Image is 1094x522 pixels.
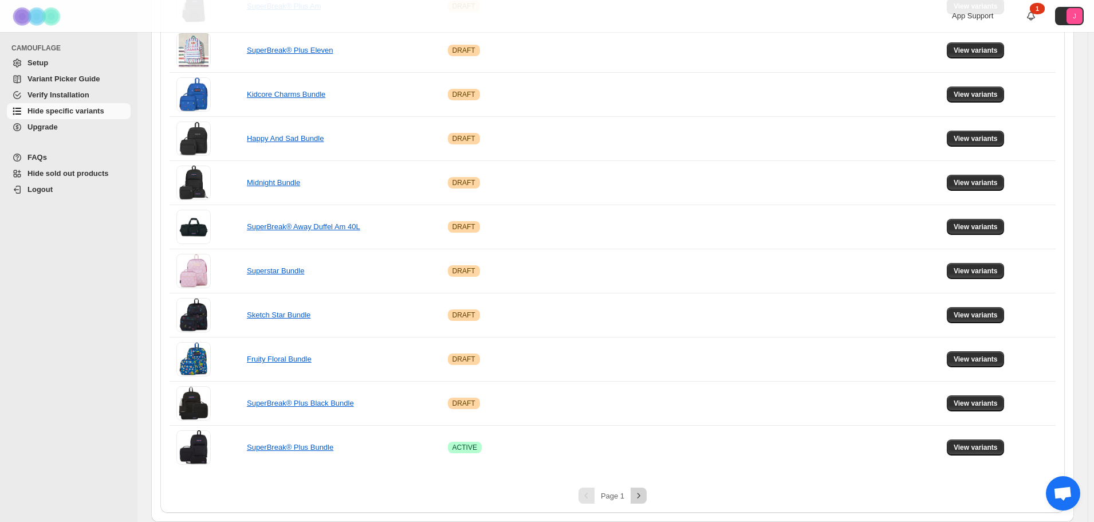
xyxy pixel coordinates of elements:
[947,351,1005,367] button: View variants
[247,355,312,363] a: Fruity Floral Bundle
[954,46,998,55] span: View variants
[954,443,998,452] span: View variants
[27,169,109,178] span: Hide sold out products
[247,222,360,231] a: SuperBreak® Away Duffel Am 40L
[947,131,1005,147] button: View variants
[954,399,998,408] span: View variants
[947,439,1005,456] button: View variants
[247,399,354,407] a: SuperBreak® Plus Black Bundle
[601,492,624,500] span: Page 1
[247,90,325,99] a: Kidcore Charms Bundle
[1073,13,1076,19] text: J
[27,91,89,99] span: Verify Installation
[247,46,333,54] a: SuperBreak® Plus Eleven
[947,219,1005,235] button: View variants
[947,263,1005,279] button: View variants
[247,134,324,143] a: Happy And Sad Bundle
[954,134,998,143] span: View variants
[27,58,48,67] span: Setup
[1046,476,1080,511] a: Open chat
[7,103,131,119] a: Hide specific variants
[27,123,58,131] span: Upgrade
[7,87,131,103] a: Verify Installation
[631,488,647,504] button: Next
[954,266,998,276] span: View variants
[452,311,475,320] span: DRAFT
[947,307,1005,323] button: View variants
[954,222,998,231] span: View variants
[7,71,131,87] a: Variant Picker Guide
[7,182,131,198] a: Logout
[452,178,475,187] span: DRAFT
[954,311,998,320] span: View variants
[27,107,104,115] span: Hide specific variants
[952,11,993,20] span: App Support
[947,395,1005,411] button: View variants
[1030,3,1045,14] div: 1
[27,185,53,194] span: Logout
[1025,10,1037,22] a: 1
[1067,8,1083,24] span: Avatar with initials J
[27,74,100,83] span: Variant Picker Guide
[947,42,1005,58] button: View variants
[247,443,333,452] a: SuperBreak® Plus Bundle
[452,266,475,276] span: DRAFT
[452,443,477,452] span: ACTIVE
[947,87,1005,103] button: View variants
[247,266,304,275] a: Superstar Bundle
[7,55,131,71] a: Setup
[27,153,47,162] span: FAQs
[247,311,310,319] a: Sketch Star Bundle
[954,355,998,364] span: View variants
[11,44,132,53] span: CAMOUFLAGE
[170,488,1056,504] nav: Pagination
[954,178,998,187] span: View variants
[452,46,475,55] span: DRAFT
[7,166,131,182] a: Hide sold out products
[1055,7,1084,25] button: Avatar with initials J
[452,399,475,408] span: DRAFT
[947,175,1005,191] button: View variants
[7,150,131,166] a: FAQs
[247,178,300,187] a: Midnight Bundle
[954,90,998,99] span: View variants
[452,355,475,364] span: DRAFT
[452,134,475,143] span: DRAFT
[7,119,131,135] a: Upgrade
[452,90,475,99] span: DRAFT
[452,222,475,231] span: DRAFT
[9,1,66,32] img: Camouflage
